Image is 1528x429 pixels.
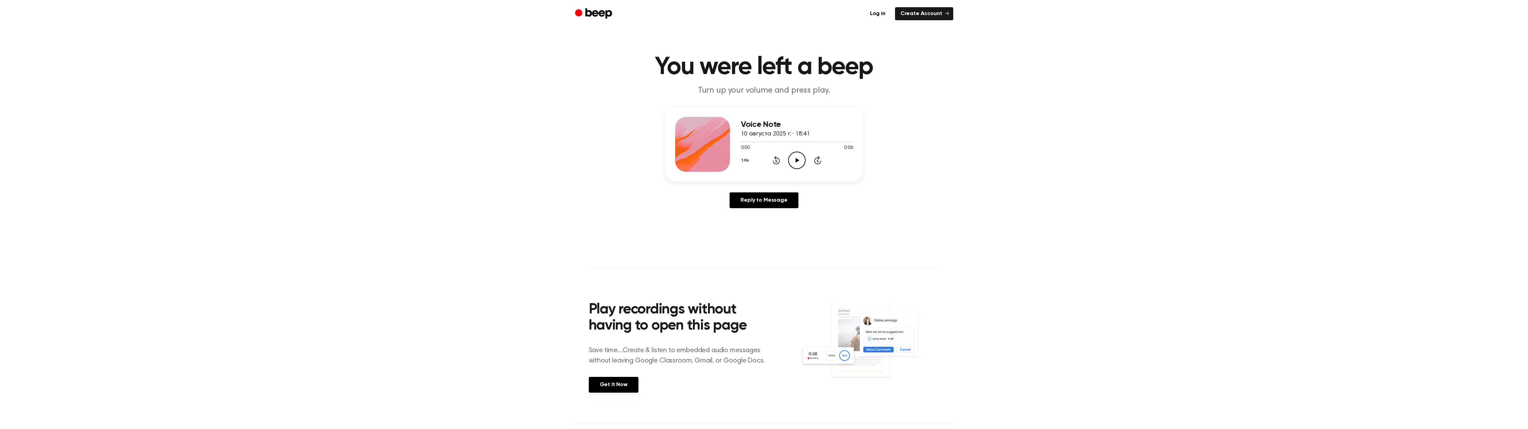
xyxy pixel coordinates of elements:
button: 1.0x [741,155,751,166]
h1: You were left a beep [589,55,940,80]
p: Save time....Create & listen to embedded audio messages without leaving Google Classroom, Gmail, ... [589,345,773,366]
span: 10 августа 2025 г. · 18:41 [741,131,810,137]
a: Get It Now [589,377,638,393]
a: Create Account [895,7,953,20]
span: 0:06 [844,144,853,152]
h3: Voice Note [741,120,853,129]
a: Log in [865,7,891,20]
h2: Play recordings without having to open this page [589,302,773,334]
img: Voice Comments on Docs and Recording Widget [800,300,939,392]
a: Reply to Message [730,192,798,208]
p: Turn up your volume and press play. [633,85,896,96]
a: Beep [575,7,614,21]
span: 0:00 [741,144,750,152]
